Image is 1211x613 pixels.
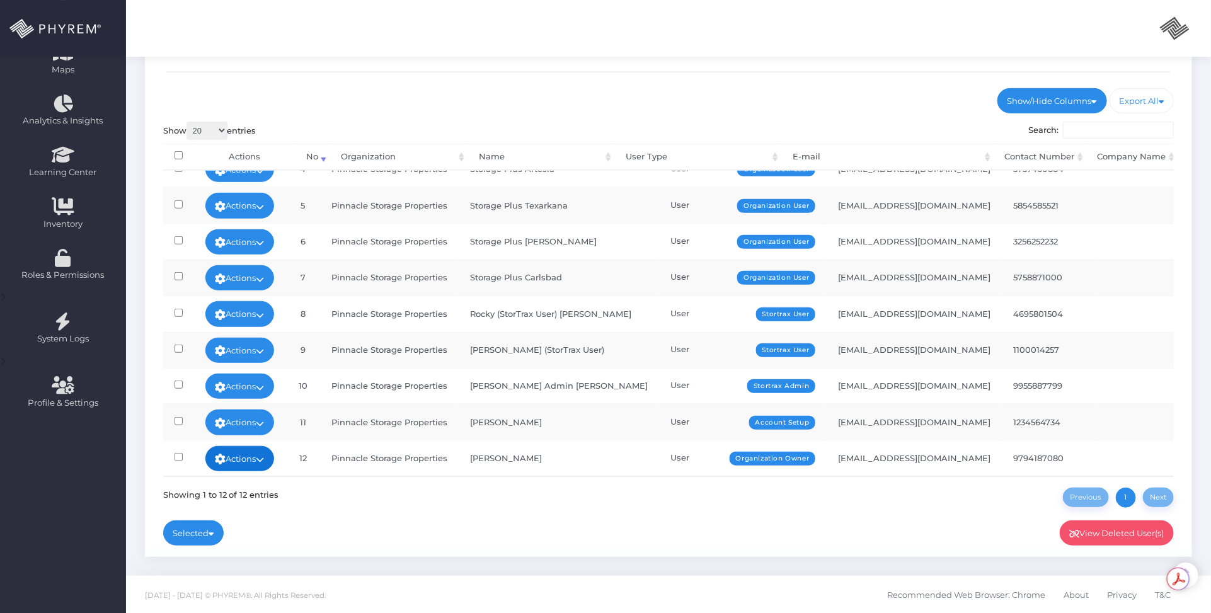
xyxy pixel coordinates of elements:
th: Actions [194,144,295,171]
span: Organization User [737,271,815,285]
span: Privacy [1107,581,1137,608]
div: User [670,343,815,356]
label: Search: [1029,122,1174,139]
td: Storage Plus Carlsbad [459,260,659,295]
span: Profile & Settings [28,397,98,410]
a: Actions [205,374,275,399]
td: [EMAIL_ADDRESS][DOMAIN_NAME] [827,295,1002,331]
td: 10 [285,368,320,404]
td: [EMAIL_ADDRESS][DOMAIN_NAME] [827,187,1002,223]
a: 1 [1116,488,1136,508]
td: 1100014257 [1002,332,1094,368]
a: Actions [205,338,275,363]
td: Pinnacle Storage Properties [320,404,459,440]
td: [EMAIL_ADDRESS][DOMAIN_NAME] [827,440,1002,476]
td: 5758871000 [1002,260,1094,295]
a: Export All [1110,88,1174,113]
span: About [1064,581,1089,608]
span: Roles & Permissions [8,269,118,282]
select: Showentries [187,122,227,140]
div: User [670,271,815,284]
td: 9 [285,332,320,368]
td: 12 [285,440,320,476]
th: Name: activate to sort column ascending [468,144,614,171]
td: [EMAIL_ADDRESS][DOMAIN_NAME] [827,332,1002,368]
a: Actions [205,193,275,218]
span: Inventory [8,218,118,231]
td: 9794187080 [1002,440,1094,476]
span: Maps [52,64,74,76]
input: Search: [1063,122,1174,139]
td: [EMAIL_ADDRESS][DOMAIN_NAME] [827,404,1002,440]
div: User [670,416,815,428]
span: [DATE] - [DATE] © PHYREM®. All Rights Reserved. [145,591,326,600]
td: Rocky (StorTrax User) [PERSON_NAME] [459,295,659,331]
a: Actions [205,265,275,290]
td: [PERSON_NAME] (StorTrax User) [459,332,659,368]
div: User [670,199,815,212]
a: Selected [163,520,224,546]
td: [EMAIL_ADDRESS][DOMAIN_NAME] [827,260,1002,295]
div: User [670,235,815,248]
th: No: activate to sort column ascending [295,144,330,171]
td: Pinnacle Storage Properties [320,368,459,404]
td: [PERSON_NAME] [459,404,659,440]
td: 5854585521 [1002,187,1094,223]
td: Storage Plus Texarkana [459,187,659,223]
td: 4695801504 [1002,295,1094,331]
div: User [670,379,815,392]
td: [EMAIL_ADDRESS][DOMAIN_NAME] [827,224,1002,260]
span: Account Setup [749,416,816,430]
td: 11 [285,404,320,440]
th: User Type: activate to sort column ascending [614,144,781,171]
div: Showing 1 to 12 of 12 entries [163,485,279,501]
div: User [670,307,815,320]
th: E-mail: activate to sort column ascending [781,144,993,171]
a: Show/Hide Columns [997,88,1107,113]
span: System Logs [8,333,118,345]
td: 3256252232 [1002,224,1094,260]
td: [PERSON_NAME] [459,440,659,476]
a: View Deleted User(s) [1060,520,1174,546]
th: Company Name: activate to sort column ascending [1086,144,1178,171]
td: 1234564734 [1002,404,1094,440]
td: Pinnacle Storage Properties [320,260,459,295]
span: T&C [1155,581,1171,608]
td: 8 [285,295,320,331]
td: [PERSON_NAME] Admin [PERSON_NAME] [459,368,659,404]
span: Learning Center [8,166,118,179]
td: 7 [285,260,320,295]
span: Stortrax Admin [747,379,815,393]
td: 6 [285,224,320,260]
td: Storage Plus [PERSON_NAME] [459,224,659,260]
th: Organization: activate to sort column ascending [330,144,468,171]
a: Actions [205,446,275,471]
span: Recommended Web Browser: Chrome [887,581,1045,608]
th: Contact Number: activate to sort column ascending [994,144,1086,171]
span: Analytics & Insights [8,115,118,127]
a: Actions [205,410,275,435]
div: User [670,452,815,464]
td: 9955887799 [1002,368,1094,404]
span: Stortrax User [756,307,816,321]
label: Show entries [163,122,256,140]
td: 5 [285,187,320,223]
td: [EMAIL_ADDRESS][DOMAIN_NAME] [827,368,1002,404]
span: Organization User [737,235,815,249]
td: Pinnacle Storage Properties [320,295,459,331]
span: Organization User [737,199,815,213]
span: Organization Owner [730,452,816,466]
td: Pinnacle Storage Properties [320,187,459,223]
span: Stortrax User [756,343,816,357]
td: Pinnacle Storage Properties [320,224,459,260]
div: User [670,163,815,175]
td: Pinnacle Storage Properties [320,332,459,368]
a: Actions [205,229,275,255]
a: Actions [205,301,275,326]
td: Pinnacle Storage Properties [320,440,459,476]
